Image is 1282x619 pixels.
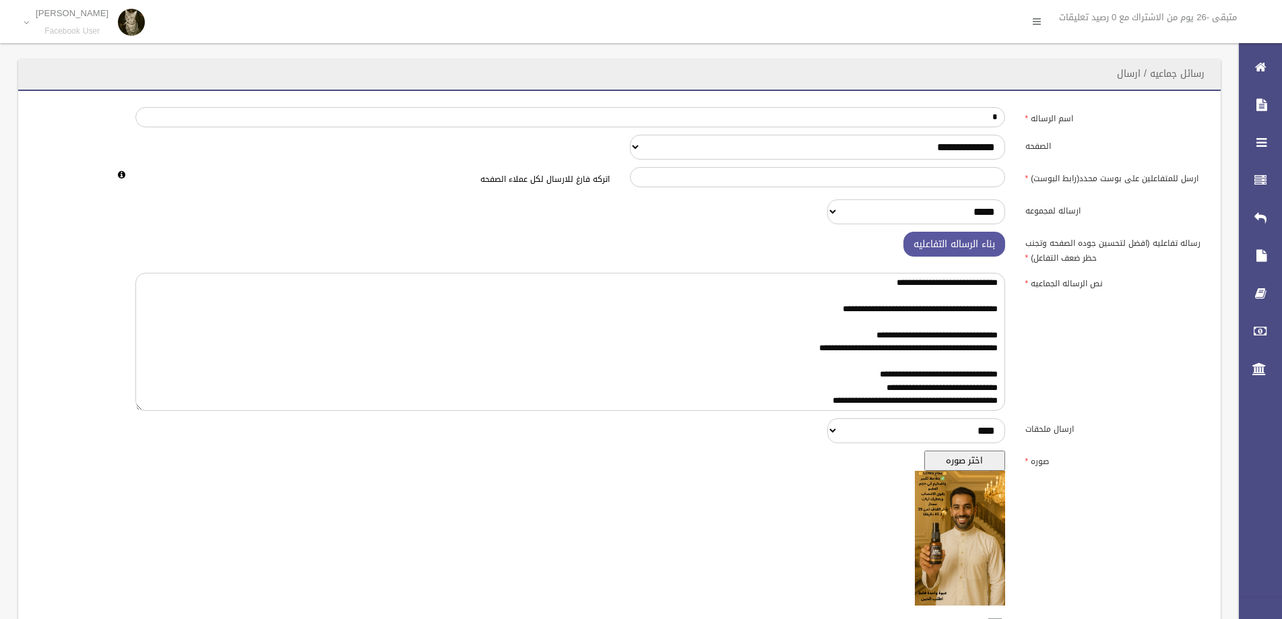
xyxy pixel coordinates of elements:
[36,26,108,36] small: Facebook User
[915,471,1004,606] img: معاينه الصوره
[1101,61,1221,87] header: رسائل جماعيه / ارسال
[36,8,108,18] p: [PERSON_NAME]
[924,451,1005,471] button: اختر صوره
[1015,135,1213,154] label: الصفحه
[1015,273,1213,292] label: نص الرساله الجماعيه
[1015,232,1213,265] label: رساله تفاعليه (افضل لتحسين جوده الصفحه وتجنب حظر ضعف التفاعل)
[1015,451,1213,469] label: صوره
[135,175,610,184] h6: اتركه فارغ للارسال لكل عملاء الصفحه
[1015,107,1213,126] label: اسم الرساله
[903,232,1005,257] button: بناء الرساله التفاعليه
[1015,418,1213,437] label: ارسال ملحقات
[1015,199,1213,218] label: ارساله لمجموعه
[1015,167,1213,186] label: ارسل للمتفاعلين على بوست محدد(رابط البوست)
